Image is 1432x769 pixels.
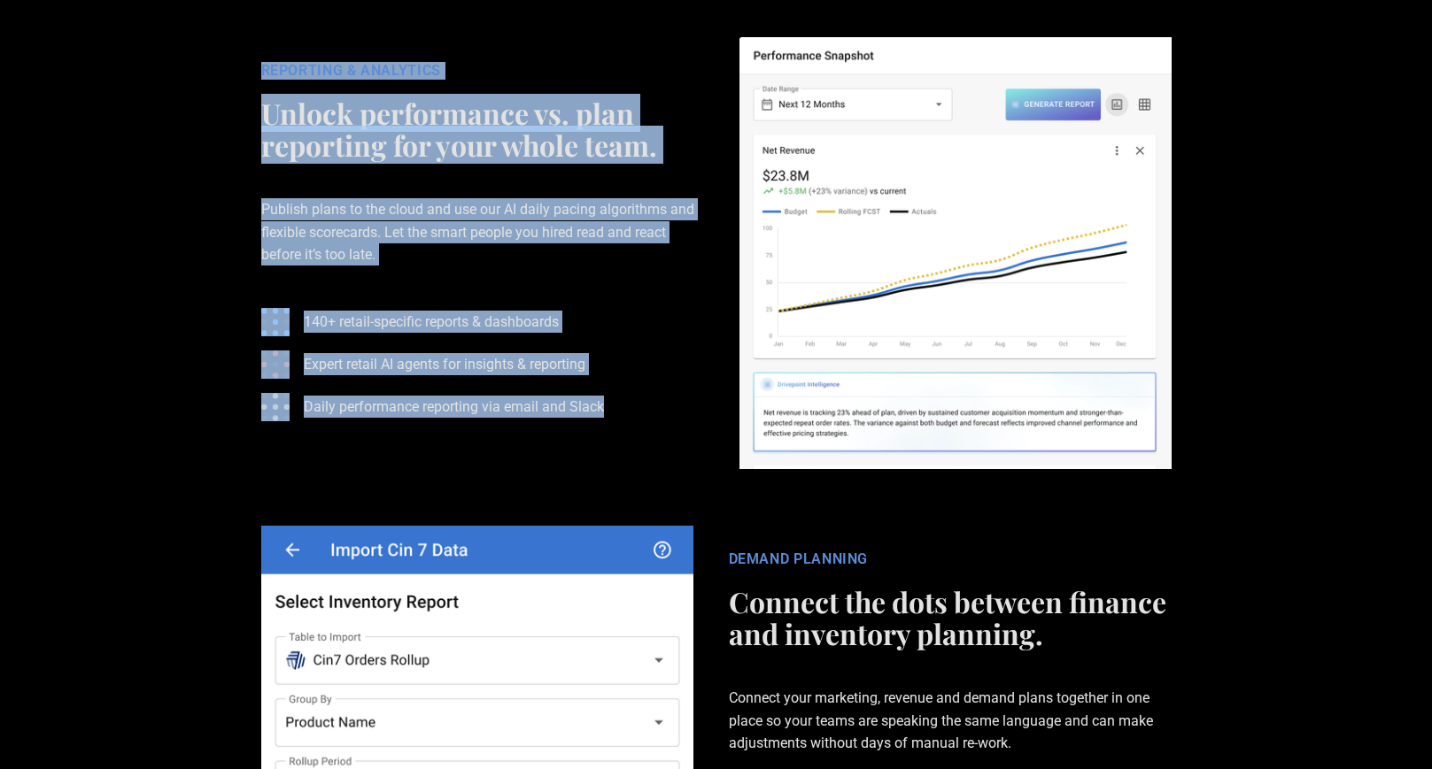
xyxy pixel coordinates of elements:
h2: Connect the dots between finance and inventory planning. [729,586,1172,650]
div: DEMAND PLANNING [729,550,1172,568]
p: Publish plans to the cloud and use our AI daily pacing algorithms and flexible scorecards. Let th... [261,170,704,294]
div: REPORTING & ANALYTICS [261,62,704,80]
h2: Unlock performance vs. plan reporting for your whole team. [261,97,704,161]
p: Daily performance reporting via email and Slack [304,396,604,418]
p: Expert retail AI agents for insights & reporting [304,353,585,375]
p: 140+ retail-specific reports & dashboards [304,311,559,333]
